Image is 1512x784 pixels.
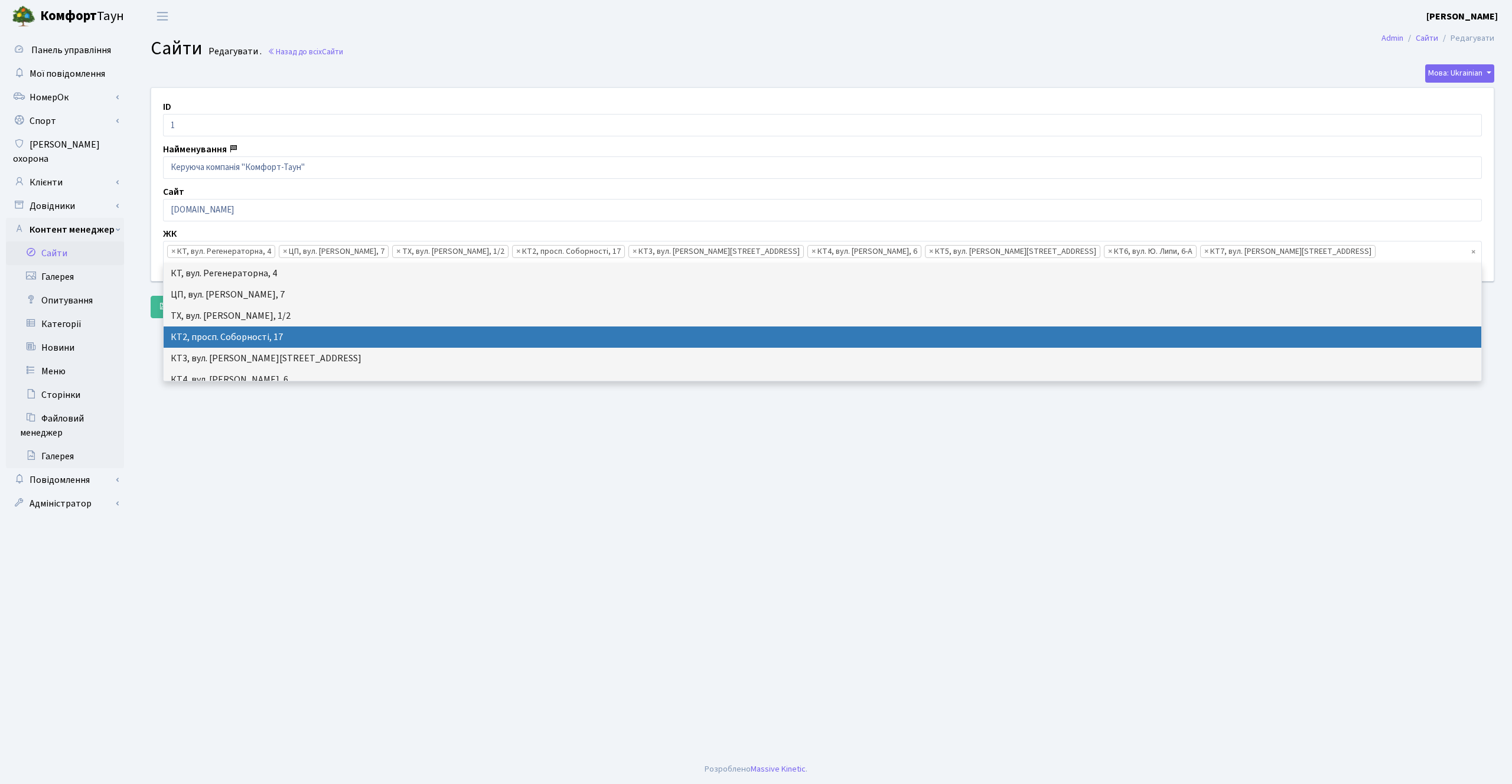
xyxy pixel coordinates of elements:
li: ЦП, вул. Джона Маккейна, 7 [279,245,389,258]
a: Меню [6,360,124,383]
li: КТ3, вул. Березнева, 16 [628,245,804,258]
label: ID [163,100,171,114]
span: × [396,246,400,257]
a: Сторінки [6,383,124,407]
label: ЖК [163,227,177,241]
i: This field is translatable. [229,144,238,153]
li: Редагувати [1438,32,1494,45]
span: × [812,246,816,257]
label: Найменування [163,142,227,156]
a: Назад до всіхСайти [268,46,343,57]
a: Новини [6,336,124,360]
nav: breadcrumb [1364,26,1512,51]
span: Таун [40,6,124,27]
button: Переключити навігацію [148,6,177,26]
span: Сайти [151,35,203,62]
a: Admin [1381,32,1403,44]
b: [PERSON_NAME] [1426,10,1498,23]
div: Розроблено . [705,763,807,776]
span: × [1108,246,1112,257]
span: Сайти [322,46,343,57]
span: Мої повідомлення [30,67,105,80]
span: × [1204,246,1208,257]
li: ТХ, вул. [PERSON_NAME], 1/2 [164,305,1481,326]
a: Мої повідомлення [6,62,124,86]
img: logo.png [12,5,35,28]
a: Опитування [6,289,124,312]
span: × [633,246,637,257]
a: Спорт [6,109,124,133]
span: × [171,246,175,257]
a: Сайти [6,241,124,265]
a: Довідники [6,194,124,218]
small: Редагувати . [206,46,262,57]
span: × [516,246,520,257]
li: ЦП, вул. [PERSON_NAME], 7 [164,284,1481,305]
a: Категорії [6,312,124,336]
b: Комфорт [40,6,97,25]
a: Massive Kinetic [751,763,806,775]
label: Сайт [163,185,184,199]
a: Клієнти [6,171,124,194]
span: × [929,246,933,257]
li: КТ4, вул. Юрія Липи, 6 [807,245,921,258]
a: НомерОк [6,86,124,109]
li: КТ2, просп. Соборності, 17 [164,326,1481,348]
a: Контент менеджер [6,218,124,241]
a: Повідомлення [6,468,124,492]
a: Адміністратор [6,492,124,515]
button: Зберегти і вийти [151,296,253,318]
li: КТ4, вул. [PERSON_NAME], 6 [164,369,1481,390]
span: Панель управління [31,44,111,57]
li: КТ6, вул. Ю. Липи, 6-А [1104,245,1197,258]
a: [PERSON_NAME] охорона [6,133,124,171]
a: Галерея [6,445,124,468]
button: Мова: Ukrainian [1425,64,1494,83]
a: Галерея [6,265,124,289]
li: КТ5, вул. Березнева, 14Б [925,245,1100,258]
li: КТ2, просп. Соборності, 17 [512,245,625,258]
li: КТ7, вул. Березнева, 12 [1200,245,1376,258]
a: Файловий менеджер [6,407,124,445]
li: КТ, вул. Регенераторна, 4 [164,263,1481,284]
li: ТХ, вул. Ділова, 1/2 [392,245,509,258]
a: Панель управління [6,38,124,62]
a: Сайти [1416,32,1438,44]
span: × [283,246,287,257]
li: КТ3, вул. [PERSON_NAME][STREET_ADDRESS] [164,348,1481,369]
li: КТ, вул. Регенераторна, 4 [167,245,275,258]
a: [PERSON_NAME] [1426,9,1498,24]
span: Видалити всі елементи [1471,246,1475,258]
